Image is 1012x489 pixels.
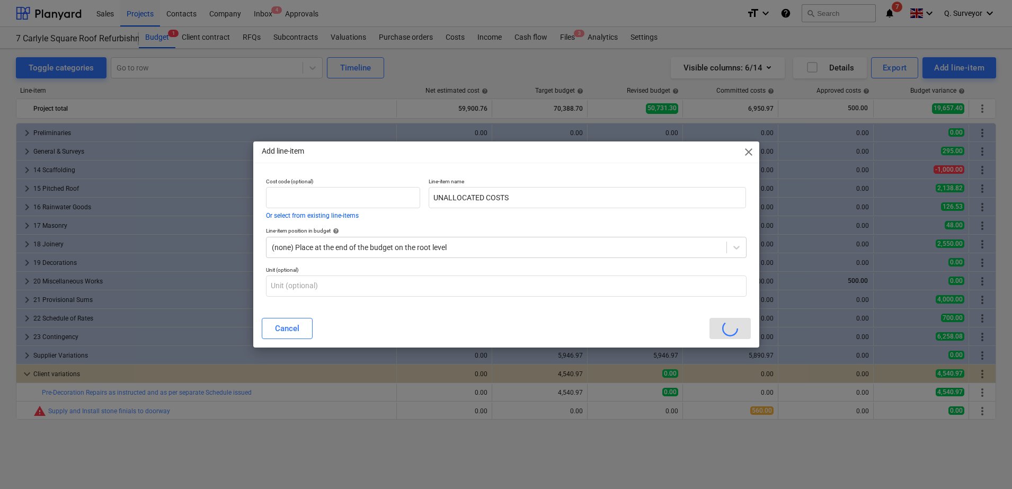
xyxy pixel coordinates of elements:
[266,275,747,297] input: Unit (optional)
[742,146,755,158] span: close
[262,146,304,157] p: Add line-item
[275,322,299,335] div: Cancel
[266,227,747,234] div: Line-item position in budget
[266,178,421,187] p: Cost code (optional)
[429,178,746,187] p: Line-item name
[262,318,313,339] button: Cancel
[266,212,359,219] button: Or select from existing line-items
[266,266,747,275] p: Unit (optional)
[331,228,339,234] span: help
